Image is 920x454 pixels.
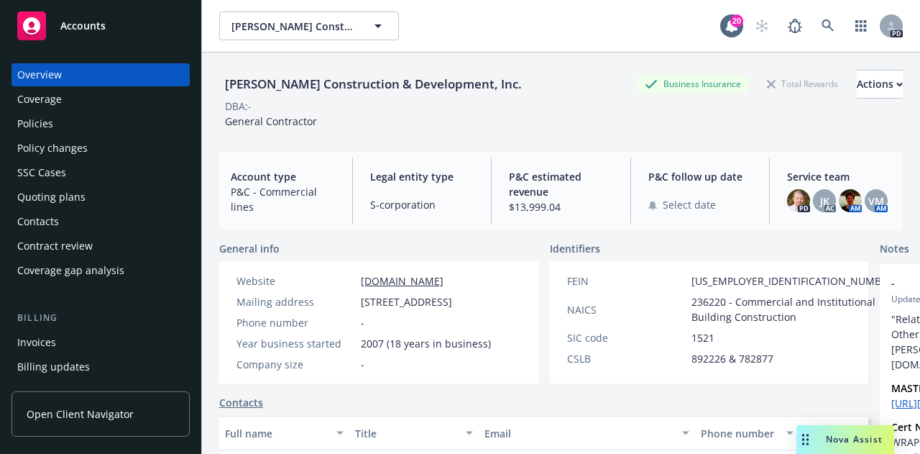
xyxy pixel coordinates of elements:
a: Accounts [11,6,190,46]
span: [PERSON_NAME] Construction & Development, Inc. [231,19,356,34]
div: Overview [17,63,62,86]
span: Open Client Navigator [27,407,134,422]
div: Full name [225,426,328,441]
span: P&C follow up date [648,169,753,184]
div: Business Insurance [638,75,748,93]
span: $13,999.04 [509,199,613,214]
span: P&C - Commercial lines [231,184,335,214]
a: Coverage gap analysis [11,259,190,282]
div: Billing updates [17,355,90,378]
span: P&C estimated revenue [509,169,613,199]
div: Year business started [236,336,355,351]
div: Billing [11,311,190,325]
a: Policies [11,112,190,135]
div: Contract review [17,235,93,258]
a: Billing updates [11,355,190,378]
span: [US_EMPLOYER_IDENTIFICATION_NUMBER] [691,273,897,289]
span: Legal entity type [370,169,474,184]
div: Policies [17,112,53,135]
div: [PERSON_NAME] Construction & Development, Inc. [219,75,528,94]
a: Policy changes [11,137,190,160]
button: Actions [857,70,903,99]
span: JK [820,194,829,209]
span: Notes [880,241,909,258]
div: Title [355,426,458,441]
img: photo [839,189,862,212]
span: 236220 - Commercial and Institutional Building Construction [691,294,897,324]
div: Coverage [17,88,62,111]
button: Phone number [695,416,799,450]
span: 892226 & 782877 [691,351,773,366]
span: - [361,357,364,372]
div: Company size [236,357,355,372]
div: Quoting plans [17,186,86,209]
a: Start snowing [747,12,776,40]
div: Total Rewards [760,75,845,93]
button: Full name [219,416,349,450]
div: Phone number [701,426,777,441]
a: Overview [11,63,190,86]
div: CSLB [567,351,686,366]
span: Identifiers [550,241,600,256]
div: DBA: - [225,99,252,114]
button: Title [349,416,479,450]
img: photo [787,189,810,212]
span: Accounts [60,20,106,32]
a: SSC Cases [11,161,190,184]
div: SSC Cases [17,161,66,184]
span: - [361,315,364,330]
div: Coverage gap analysis [17,259,124,282]
span: Service team [787,169,891,184]
a: Coverage [11,88,190,111]
span: Nova Assist [826,433,883,445]
span: General Contractor [225,114,317,128]
a: Search [814,12,842,40]
div: Email [484,426,673,441]
a: Report a Bug [781,12,809,40]
div: Policy changes [17,137,88,160]
a: Quoting plans [11,186,190,209]
button: Email [479,416,695,450]
div: Phone number [236,315,355,330]
span: [STREET_ADDRESS] [361,294,452,309]
div: Website [236,273,355,289]
div: NAICS [567,302,686,317]
span: VM [868,194,884,209]
div: 20 [730,14,743,27]
div: FEIN [567,273,686,289]
div: Invoices [17,331,56,354]
span: 2007 (18 years in business) [361,336,491,351]
a: Switch app [847,12,875,40]
a: Contacts [219,395,263,410]
div: SIC code [567,330,686,345]
a: Invoices [11,331,190,354]
span: S-corporation [370,197,474,212]
a: [DOMAIN_NAME] [361,274,443,288]
div: Drag to move [796,425,814,454]
button: Key contact [799,416,868,450]
span: Account type [231,169,335,184]
div: Mailing address [236,294,355,309]
div: Contacts [17,210,59,233]
span: Select date [663,197,716,212]
span: General info [219,241,280,256]
a: Contacts [11,210,190,233]
button: [PERSON_NAME] Construction & Development, Inc. [219,12,399,40]
span: 1521 [691,330,714,345]
button: Nova Assist [796,425,894,454]
a: Contract review [11,235,190,258]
